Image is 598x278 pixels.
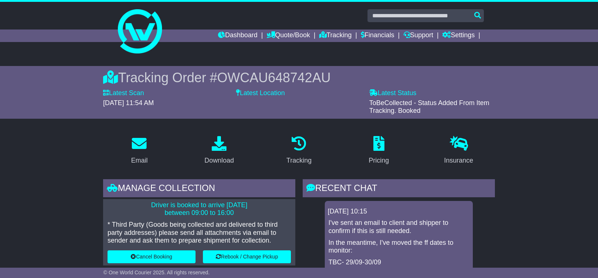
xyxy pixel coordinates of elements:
a: Support [404,29,433,42]
span: © One World Courier 2025. All rights reserved. [103,270,210,275]
a: Settings [442,29,475,42]
div: Tracking Order # [103,70,495,86]
div: Tracking [286,156,312,166]
span: [DATE] 11:54 AM [103,99,154,107]
a: Pricing [364,133,394,168]
label: Latest Location [236,89,285,97]
div: [DATE] 10:15 [328,208,470,216]
label: Latest Status [369,89,416,97]
button: Cancel Booking [108,250,196,263]
span: OWCAU648742AU [217,70,331,85]
a: Download [200,133,239,168]
a: Email [126,133,152,168]
div: Insurance [444,156,473,166]
div: Pricing [369,156,389,166]
a: Financials [361,29,394,42]
p: TBC- 29/09-30/09 [328,258,469,267]
div: Download [204,156,234,166]
a: Tracking [319,29,352,42]
a: Quote/Book [267,29,310,42]
span: ToBeCollected - Status Added From Item Tracking. Booked [369,99,489,115]
p: Driver is booked to arrive [DATE] between 09:00 to 16:00 [108,201,291,217]
label: Latest Scan [103,89,144,97]
p: In the meantime, I've moved the ff dates to monitor: [328,239,469,255]
a: Insurance [439,133,478,168]
p: I've sent an email to client and shipper to confirm if this is still needed. [328,219,469,235]
div: RECENT CHAT [303,179,495,199]
a: Tracking [282,133,316,168]
a: Dashboard [218,29,257,42]
div: Manage collection [103,179,295,199]
button: Rebook / Change Pickup [203,250,291,263]
div: Email [131,156,148,166]
p: * Third Party (Goods being collected and delivered to third party addresses) please send all atta... [108,221,291,245]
